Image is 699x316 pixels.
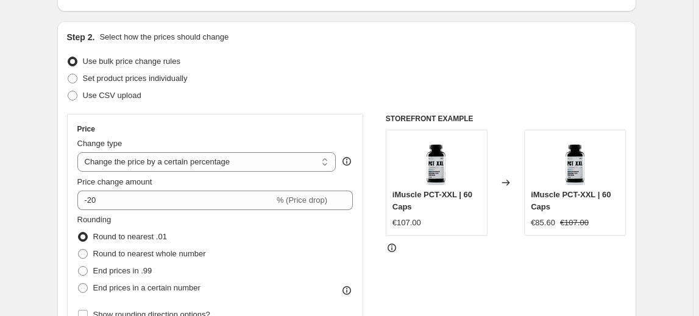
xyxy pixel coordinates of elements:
img: PCTXXL_80x.jpg [412,136,461,185]
img: PCTXXL_80x.jpg [551,136,600,185]
input: -15 [77,191,274,210]
span: Rounding [77,215,112,224]
h3: Price [77,124,95,134]
div: help [341,155,353,167]
span: Price change amount [77,177,152,186]
span: Use CSV upload [83,91,141,100]
p: Select how the prices should change [99,31,229,43]
span: Round to nearest whole number [93,249,206,258]
span: Use bulk price change rules [83,57,180,66]
span: Change type [77,139,122,148]
span: Set product prices individually [83,74,188,83]
span: iMuscle PCT-XXL | 60 Caps [531,190,611,211]
div: €107.00 [392,217,421,229]
div: €85.60 [531,217,555,229]
span: End prices in .99 [93,266,152,275]
span: Round to nearest .01 [93,232,167,241]
span: iMuscle PCT-XXL | 60 Caps [392,190,472,211]
strike: €107.00 [560,217,589,229]
h6: STOREFRONT EXAMPLE [386,114,626,124]
span: % (Price drop) [277,195,327,205]
span: End prices in a certain number [93,283,200,292]
h2: Step 2. [67,31,95,43]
